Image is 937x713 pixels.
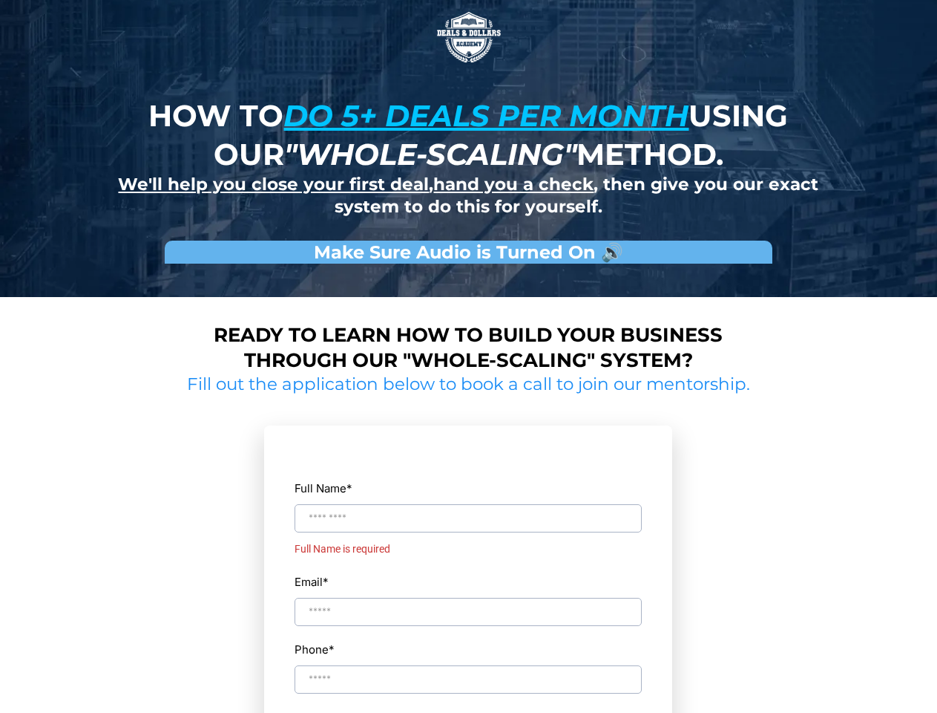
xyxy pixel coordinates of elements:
[148,97,788,172] strong: How to using our method.
[295,639,642,660] label: Phone
[118,174,429,195] u: We'll help you close your first deal
[295,540,642,559] div: Full Name is required
[433,174,594,195] u: hand you a check
[284,136,576,172] em: "whole-scaling"
[295,478,642,498] label: Full Name
[314,241,623,263] strong: Make Sure Audio is Turned On 🔊
[214,323,723,372] strong: Ready to learn how to build your business through our "whole-scaling" system?
[295,572,329,592] label: Email
[283,97,688,134] u: do 5+ deals per month
[182,374,756,396] h2: Fill out the application below to book a call to join our mentorship.
[118,174,818,217] strong: , , then give you our exact system to do this for yourself.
